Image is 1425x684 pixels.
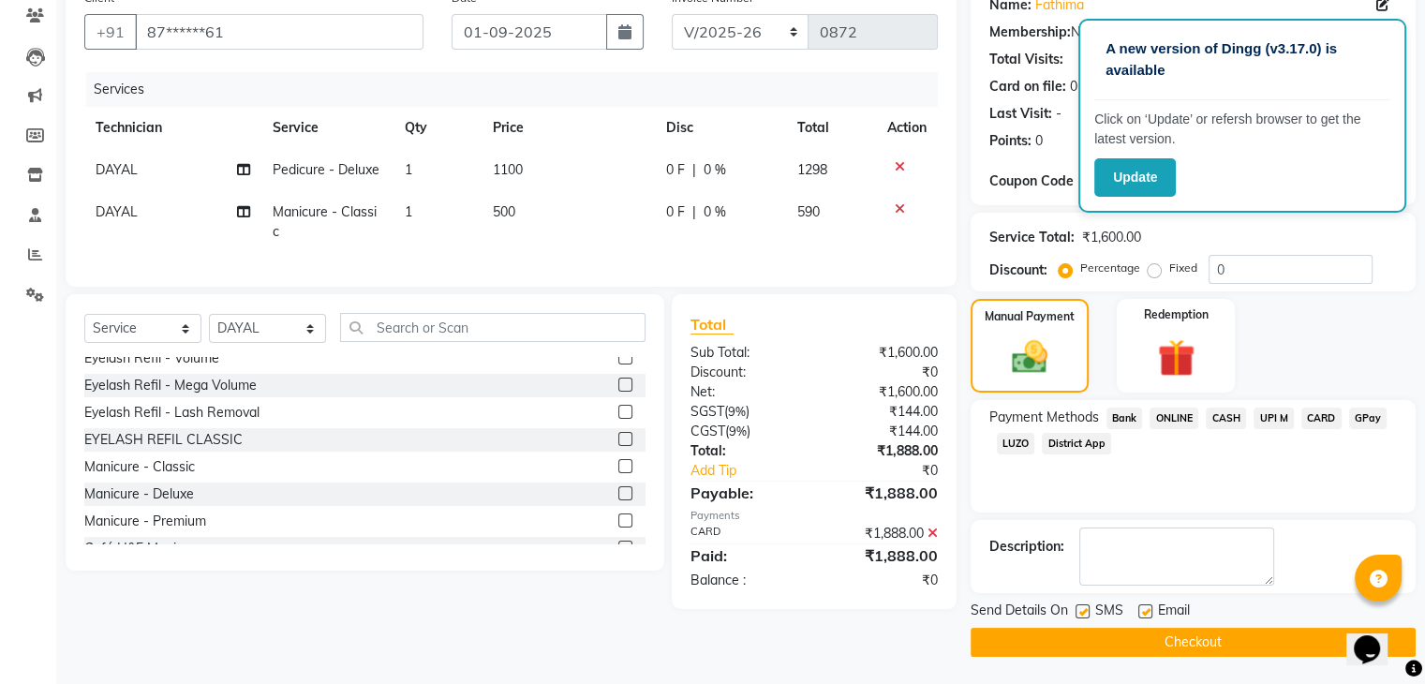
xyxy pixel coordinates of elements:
[971,601,1068,624] span: Send Details On
[676,524,814,543] div: CARD
[690,403,724,420] span: SGST
[86,72,952,107] div: Services
[989,537,1064,557] div: Description:
[493,203,515,220] span: 500
[814,422,952,441] div: ₹144.00
[989,171,1125,191] div: Coupon Code
[676,363,814,382] div: Discount:
[1158,601,1190,624] span: Email
[814,524,952,543] div: ₹1,888.00
[1349,408,1388,429] span: GPay
[729,424,747,439] span: 9%
[1346,609,1406,665] iframe: chat widget
[1206,408,1246,429] span: CASH
[666,160,685,180] span: 0 F
[690,423,725,439] span: CGST
[84,349,219,368] div: Eyelash Refil - Volume
[260,107,393,149] th: Service
[704,202,726,222] span: 0 %
[989,22,1397,42] div: No Active Membership
[1042,433,1111,454] span: District App
[272,161,379,178] span: Pedicure - Deluxe
[814,382,952,402] div: ₹1,600.00
[676,461,837,481] a: Add Tip
[797,203,820,220] span: 590
[989,104,1052,124] div: Last Visit:
[797,161,827,178] span: 1298
[989,408,1099,427] span: Payment Methods
[814,571,952,590] div: ₹0
[405,161,412,178] span: 1
[997,433,1035,454] span: LUZO
[676,382,814,402] div: Net:
[704,160,726,180] span: 0 %
[676,544,814,567] div: Paid:
[1035,131,1043,151] div: 0
[989,22,1071,42] div: Membership:
[1106,38,1379,81] p: A new version of Dingg (v3.17.0) is available
[482,107,654,149] th: Price
[1106,408,1143,429] span: Bank
[1001,336,1059,378] img: _cash.svg
[135,14,423,50] input: Search by Name/Mobile/Email/Code
[837,461,951,481] div: ₹0
[676,441,814,461] div: Total:
[340,313,646,342] input: Search or Scan
[692,202,696,222] span: |
[876,107,938,149] th: Action
[786,107,875,149] th: Total
[971,628,1416,657] button: Checkout
[96,203,138,220] span: DAYAL
[989,131,1032,151] div: Points:
[1169,260,1197,276] label: Fixed
[1070,77,1077,97] div: 0
[690,315,734,335] span: Total
[84,403,260,423] div: Eyelash Refil - Lash Removal
[1146,335,1207,381] img: _gift.svg
[676,571,814,590] div: Balance :
[1080,260,1140,276] label: Percentage
[1082,228,1141,247] div: ₹1,600.00
[96,161,138,178] span: DAYAL
[1144,306,1209,323] label: Redemption
[1094,158,1176,197] button: Update
[84,14,137,50] button: +91
[989,77,1066,97] div: Card on file:
[676,482,814,504] div: Payable:
[1150,408,1198,429] span: ONLINE
[272,203,376,240] span: Manicure - Classic
[676,422,814,441] div: ( )
[989,228,1075,247] div: Service Total:
[1095,601,1123,624] span: SMS
[1056,104,1061,124] div: -
[728,404,746,419] span: 9%
[84,539,202,558] div: Café H&F Manicure
[84,512,206,531] div: Manicure - Premium
[666,202,685,222] span: 0 F
[985,308,1075,325] label: Manual Payment
[393,107,482,149] th: Qty
[692,160,696,180] span: |
[814,544,952,567] div: ₹1,888.00
[655,107,787,149] th: Disc
[814,343,952,363] div: ₹1,600.00
[1254,408,1294,429] span: UPI M
[1094,110,1390,149] p: Click on ‘Update’ or refersh browser to get the latest version.
[84,484,194,504] div: Manicure - Deluxe
[84,430,243,450] div: EYELASH REFIL CLASSIC
[814,363,952,382] div: ₹0
[676,402,814,422] div: ( )
[84,107,260,149] th: Technician
[84,376,257,395] div: Eyelash Refil - Mega Volume
[493,161,523,178] span: 1100
[989,50,1063,69] div: Total Visits:
[1301,408,1342,429] span: CARD
[814,402,952,422] div: ₹144.00
[989,260,1047,280] div: Discount:
[405,203,412,220] span: 1
[676,343,814,363] div: Sub Total:
[84,457,195,477] div: Manicure - Classic
[814,482,952,504] div: ₹1,888.00
[814,441,952,461] div: ₹1,888.00
[690,508,938,524] div: Payments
